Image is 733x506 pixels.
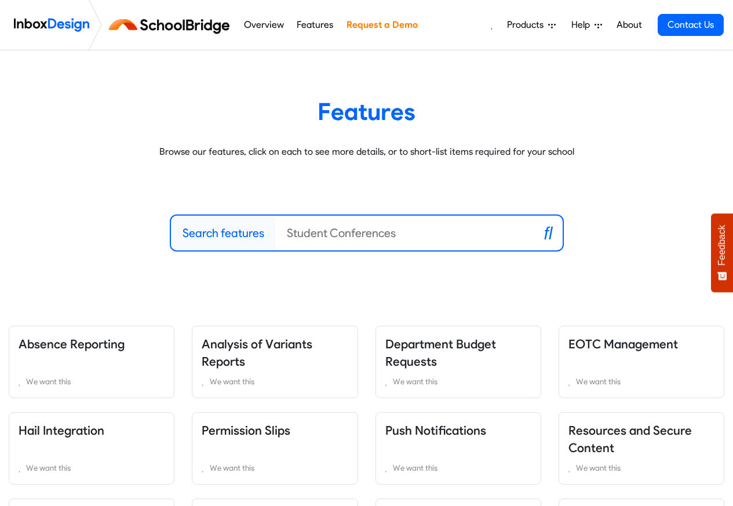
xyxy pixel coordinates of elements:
[183,412,366,485] div: Permission Slips
[202,423,290,438] a: Permission Slips
[568,337,678,351] a: EOTC Management
[183,326,366,398] div: Analysis of Variants Reports
[568,423,692,455] a: Resources and Secure Content
[576,377,621,386] span: We want this
[19,461,165,475] a: We want this
[19,337,125,351] a: Absence Reporting
[568,461,714,475] a: We want this
[385,461,531,475] a: We want this
[711,213,733,292] button: Feedback - Show survey
[210,463,254,472] span: We want this
[502,13,560,37] a: Products
[550,412,733,485] div: Resources and Secure Content
[17,145,716,159] p: Browse our features, click on each to see more details, or to short-list items required for your ...
[367,412,550,485] div: Push Notifications
[571,18,595,32] span: Help
[107,11,237,39] img: schoolbridge logo
[385,337,496,369] a: Department Budget Requests
[202,461,348,475] a: We want this
[19,374,165,388] a: We want this
[385,423,486,438] a: Push Notifications
[717,225,727,265] span: Feedback
[613,13,645,37] a: About
[202,337,312,369] a: Analysis of Variants Reports
[367,326,550,398] div: Department Budget Requests
[183,224,264,242] label: Search features
[507,18,548,32] span: Products
[210,377,254,386] span: We want this
[385,374,531,388] a: We want this
[393,377,437,386] span: We want this
[275,216,535,250] input: Student Conferences
[550,326,733,398] div: EOTC Management
[568,374,714,388] a: We want this
[202,374,348,388] a: We want this
[393,463,437,472] span: We want this
[26,463,71,472] span: We want this
[294,13,337,37] a: Features
[26,377,71,386] span: We want this
[343,13,421,37] a: Request a Demo
[19,423,104,438] a: Hail Integration
[658,14,724,36] a: Contact Us
[17,97,716,126] heading: Features
[240,13,287,37] a: Overview
[567,13,607,37] a: Help
[576,463,621,472] span: We want this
